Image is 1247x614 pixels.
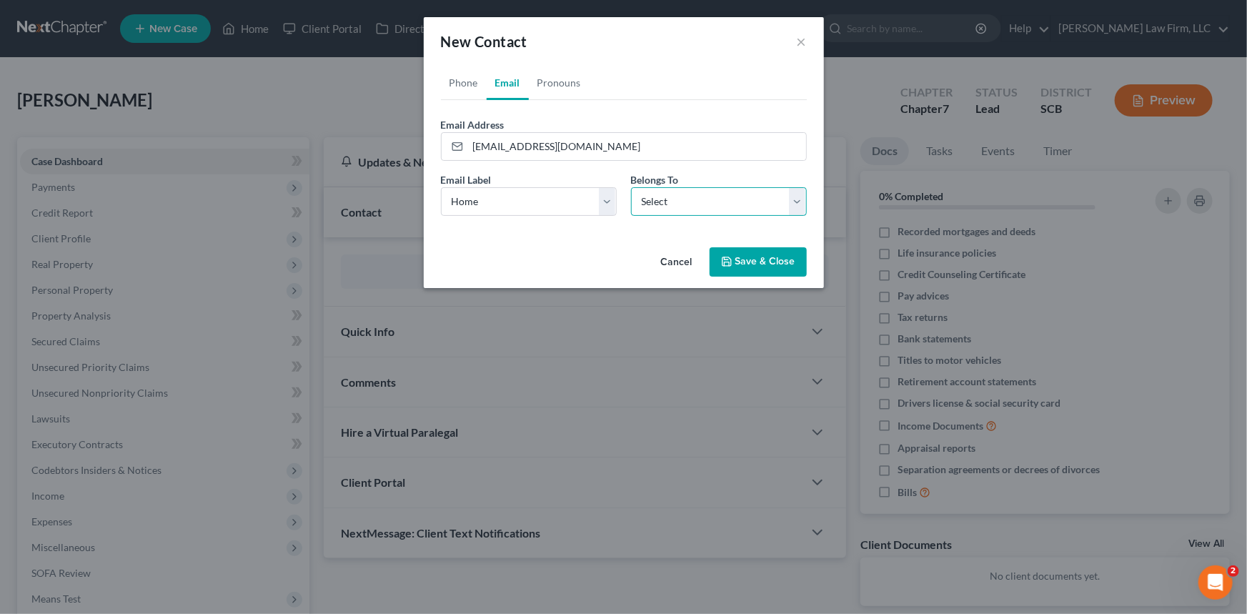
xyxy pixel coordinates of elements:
[1198,565,1233,600] iframe: Intercom live chat
[710,247,807,277] button: Save & Close
[441,66,487,100] a: Phone
[468,133,806,160] input: Email Address
[441,172,492,187] label: Email Label
[797,33,807,50] button: ×
[441,33,527,50] span: New Contact
[487,66,529,100] a: Email
[631,174,679,186] span: Belongs To
[1228,565,1239,577] span: 2
[441,117,505,132] label: Email Address
[529,66,590,100] a: Pronouns
[650,249,704,277] button: Cancel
